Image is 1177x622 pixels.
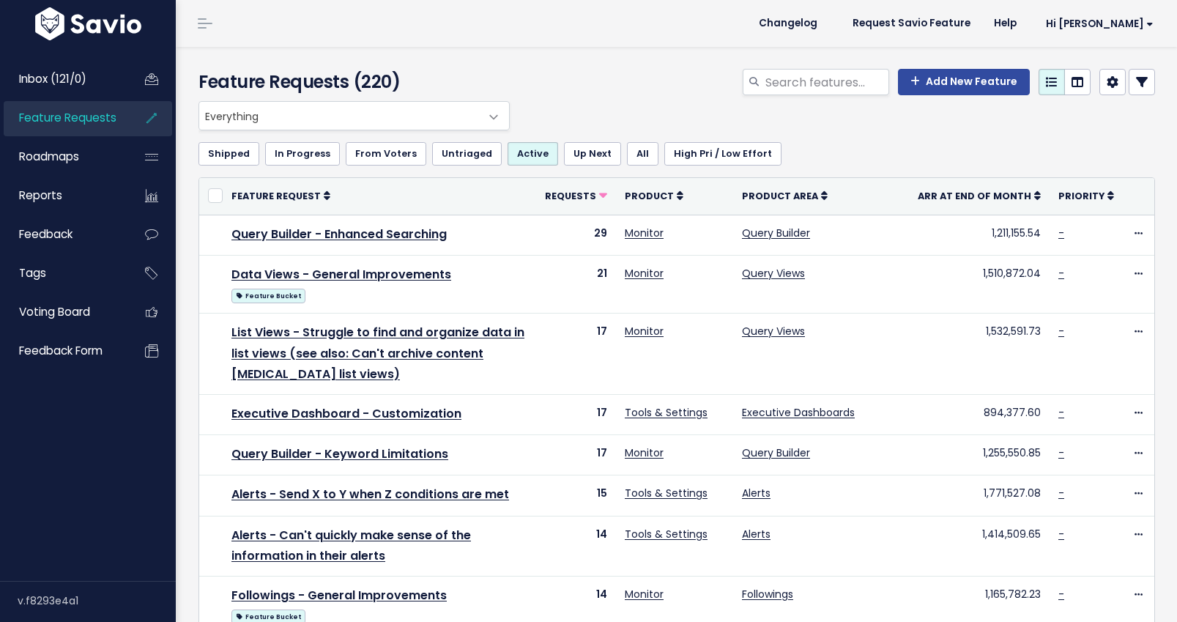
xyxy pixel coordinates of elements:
[1058,266,1064,281] a: -
[19,110,116,125] span: Feature Requests
[625,527,708,541] a: Tools & Settings
[1028,12,1165,35] a: Hi [PERSON_NAME]
[536,475,616,516] td: 15
[742,226,810,240] a: Query Builder
[536,313,616,394] td: 17
[759,18,817,29] span: Changelog
[19,188,62,203] span: Reports
[231,226,447,242] a: Query Builder - Enhanced Searching
[1058,226,1064,240] a: -
[198,142,1155,166] ul: Filter feature requests
[19,71,86,86] span: Inbox (121/0)
[536,395,616,435] td: 17
[536,255,616,313] td: 21
[1058,486,1064,500] a: -
[909,215,1050,255] td: 1,211,155.54
[508,142,558,166] a: Active
[742,266,805,281] a: Query Views
[909,475,1050,516] td: 1,771,527.08
[909,255,1050,313] td: 1,510,872.04
[742,188,828,203] a: Product Area
[4,256,122,290] a: Tags
[199,102,480,130] span: Everything
[742,527,771,541] a: Alerts
[742,587,793,601] a: Followings
[231,405,461,422] a: Executive Dashboard - Customization
[536,435,616,475] td: 17
[898,69,1030,95] a: Add New Feature
[625,266,664,281] a: Monitor
[19,149,79,164] span: Roadmaps
[19,304,90,319] span: Voting Board
[19,226,73,242] span: Feedback
[742,324,805,338] a: Query Views
[1058,445,1064,460] a: -
[625,445,664,460] a: Monitor
[346,142,426,166] a: From Voters
[909,313,1050,394] td: 1,532,591.73
[742,445,810,460] a: Query Builder
[4,140,122,174] a: Roadmaps
[198,142,259,166] a: Shipped
[4,295,122,329] a: Voting Board
[231,445,448,462] a: Query Builder - Keyword Limitations
[4,179,122,212] a: Reports
[18,582,176,620] div: v.f8293e4a1
[4,101,122,135] a: Feature Requests
[918,190,1031,202] span: ARR at End of Month
[19,343,103,358] span: Feedback form
[536,215,616,255] td: 29
[564,142,621,166] a: Up Next
[1058,324,1064,338] a: -
[432,142,502,166] a: Untriaged
[4,62,122,96] a: Inbox (121/0)
[1058,527,1064,541] a: -
[4,218,122,251] a: Feedback
[625,190,674,202] span: Product
[909,435,1050,475] td: 1,255,550.85
[1058,405,1064,420] a: -
[231,324,524,383] a: List Views - Struggle to find and organize data in list views (see also: Can't archive content [M...
[231,286,305,304] a: Feature Bucket
[1046,18,1154,29] span: Hi [PERSON_NAME]
[231,587,447,604] a: Followings - General Improvements
[198,69,503,95] h4: Feature Requests (220)
[31,7,145,40] img: logo-white.9d6f32f41409.svg
[231,266,451,283] a: Data Views - General Improvements
[664,142,781,166] a: High Pri / Low Effort
[625,587,664,601] a: Monitor
[4,334,122,368] a: Feedback form
[231,486,509,503] a: Alerts - Send X to Y when Z conditions are met
[536,516,616,577] td: 14
[231,289,305,303] span: Feature Bucket
[265,142,340,166] a: In Progress
[231,188,330,203] a: Feature Request
[1058,188,1114,203] a: Priority
[742,405,855,420] a: Executive Dashboards
[918,188,1041,203] a: ARR at End of Month
[909,516,1050,577] td: 1,414,509.65
[1058,190,1104,202] span: Priority
[625,226,664,240] a: Monitor
[545,190,596,202] span: Requests
[625,405,708,420] a: Tools & Settings
[982,12,1028,34] a: Help
[198,101,510,130] span: Everything
[909,395,1050,435] td: 894,377.60
[545,188,607,203] a: Requests
[625,324,664,338] a: Monitor
[625,188,683,203] a: Product
[742,486,771,500] a: Alerts
[742,190,818,202] span: Product Area
[625,486,708,500] a: Tools & Settings
[1058,587,1064,601] a: -
[841,12,982,34] a: Request Savio Feature
[231,527,471,565] a: Alerts - Can't quickly make sense of the information in their alerts
[627,142,658,166] a: All
[231,190,321,202] span: Feature Request
[764,69,889,95] input: Search features...
[19,265,46,281] span: Tags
